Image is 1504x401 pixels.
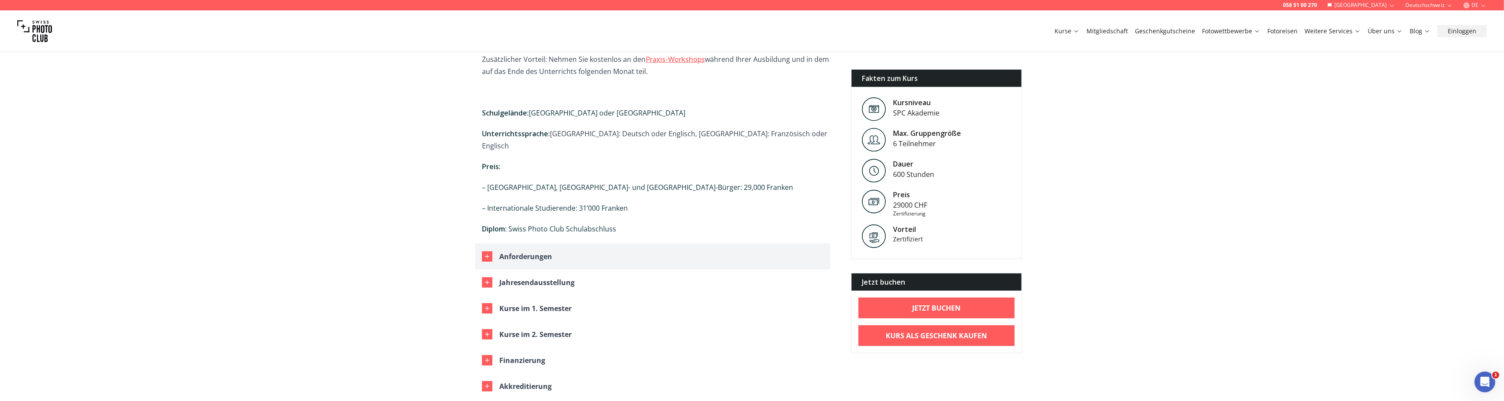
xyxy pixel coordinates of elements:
div: Zertifizierung [893,210,927,217]
div: SPC Akademie [893,108,939,118]
strong: Schulgelände: [482,108,529,118]
div: Max. Gruppengröße [893,128,961,138]
button: Mitgliedschaft [1083,25,1131,37]
a: Kurse [1054,27,1080,35]
span: – Internationale Studierende: 31’000 Franken [482,203,628,213]
a: Blog [1410,27,1430,35]
p: [GEOGRAPHIC_DATA]: Deutsch oder Englisch, [GEOGRAPHIC_DATA]: Französisch oder Englisch [482,128,837,152]
button: Weitere Services [1301,25,1364,37]
button: Kurse [1051,25,1083,37]
button: Fotowettbewerbe [1199,25,1264,37]
div: 600 Stunden [893,169,934,180]
button: Fotoreisen [1264,25,1301,37]
button: Kurse im 1. Semester [475,295,830,321]
button: Einloggen [1437,25,1487,37]
a: Jetzt buchen [858,298,1015,318]
strong: Preis: [482,162,501,171]
iframe: Intercom live chat [1475,372,1495,392]
button: Blog [1406,25,1434,37]
span: [GEOGRAPHIC_DATA] oder [GEOGRAPHIC_DATA] [529,108,685,118]
img: Preis [862,189,886,214]
p: Zusätzlicher Vorteil: Nehmen Sie kostenlos an den während Ihrer Ausbildung und in dem auf das End... [482,53,837,77]
img: Level [862,97,886,121]
div: Jahresendausstellung [499,276,575,289]
span: – [GEOGRAPHIC_DATA], [GEOGRAPHIC_DATA]- und [GEOGRAPHIC_DATA]-Bürger: 29,000 Franken [482,183,793,192]
button: Akkreditierung [475,373,830,399]
span: : Swiss Photo Club Schulabschluss [505,224,616,234]
a: Geschenkgutscheine [1135,27,1195,35]
button: Finanzierung [475,347,830,373]
div: Finanzierung [499,354,545,366]
div: Zertifiziert [893,234,967,244]
div: Vorteil [893,224,967,234]
a: Fotowettbewerbe [1202,27,1260,35]
div: Jetzt buchen [852,273,1022,291]
button: Über uns [1364,25,1406,37]
a: Kurs als Geschenk kaufen [858,325,1015,346]
div: 6 Teilnehmer [893,138,961,149]
div: 29000 CHF [893,200,927,210]
a: Über uns [1368,27,1403,35]
div: Fakten zum Kurs [852,70,1022,87]
a: Fotoreisen [1267,27,1298,35]
div: Kurse im 2. Semester [499,328,572,340]
button: Jahresendausstellung [475,269,830,295]
button: Kurse im 2. Semester [475,321,830,347]
div: Kursniveau [893,97,939,108]
b: Kurs als Geschenk kaufen [886,330,987,341]
img: Vorteil [862,224,886,248]
div: Preis [893,189,927,200]
a: Praxis-Workshops [646,55,705,64]
strong: Diplom [482,224,505,234]
a: 058 51 00 270 [1283,2,1317,9]
div: Akkreditierung [499,380,552,392]
div: Dauer [893,159,934,169]
img: Level [862,159,886,183]
button: Geschenkgutscheine [1131,25,1199,37]
a: Weitere Services [1305,27,1361,35]
img: Level [862,128,886,152]
div: Kurse im 1. Semester [499,302,572,314]
strong: Unterrichtssprache: [482,129,550,138]
span: 1 [1492,372,1499,379]
img: Swiss photo club [17,14,52,48]
div: Anforderungen [499,250,552,263]
button: Anforderungen [475,244,830,269]
a: Mitgliedschaft [1086,27,1128,35]
b: Jetzt buchen [913,303,961,313]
